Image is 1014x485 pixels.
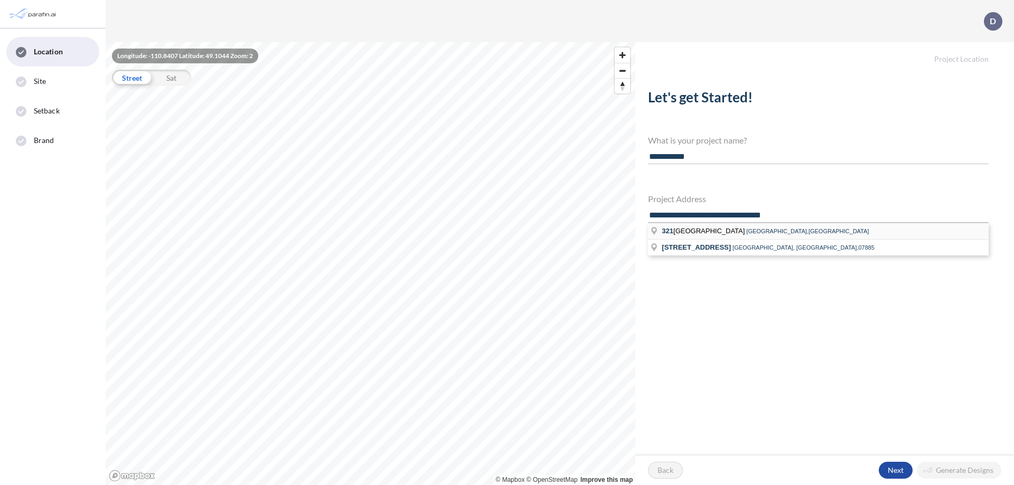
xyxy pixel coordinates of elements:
span: Reset bearing to north [615,79,630,93]
h4: Project Address [648,194,989,204]
span: Location [34,46,63,57]
button: Reset bearing to north [615,78,630,93]
h5: Project Location [635,42,1014,64]
p: D [990,16,996,26]
img: Parafin [8,4,59,24]
h2: Let's get Started! [648,89,989,110]
button: Zoom in [615,47,630,63]
button: Zoom out [615,63,630,78]
span: [GEOGRAPHIC_DATA], [GEOGRAPHIC_DATA],07885 [733,244,875,251]
a: Mapbox [496,476,525,483]
a: Mapbox homepage [109,470,155,482]
p: Next [888,465,904,476]
div: Street [112,70,152,85]
span: [STREET_ADDRESS] [662,243,731,251]
span: Site [34,76,46,87]
h4: What is your project name? [648,135,989,145]
div: Sat [152,70,191,85]
a: Improve this map [580,476,633,483]
canvas: Map [106,42,635,485]
span: Setback [34,106,60,116]
span: Brand [34,135,54,146]
a: OpenStreetMap [527,476,578,483]
span: 321 [662,227,673,235]
button: Next [879,462,913,479]
div: Longitude: -110.8407 Latitude: 49.1044 Zoom: 2 [112,49,258,63]
span: [GEOGRAPHIC_DATA] [662,227,746,235]
span: [GEOGRAPHIC_DATA],[GEOGRAPHIC_DATA] [746,228,869,234]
